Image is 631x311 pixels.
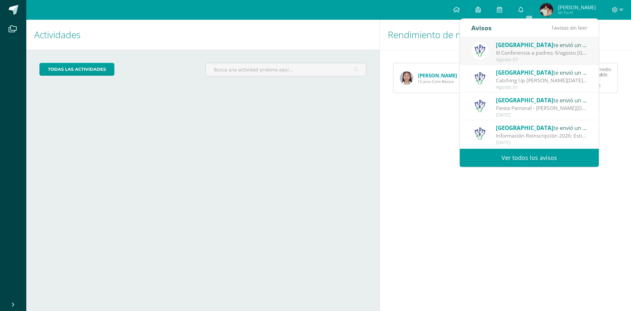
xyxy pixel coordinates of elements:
div: [DATE] [496,112,587,118]
a: todas las Actividades [39,63,114,76]
div: III Conferencia a padres: 6/agosto Asunto: ¡Los esperamos el jueves 14 de agosto para seguir fort... [496,49,587,57]
span: 1 [551,24,554,31]
span: [GEOGRAPHIC_DATA] [496,96,553,104]
div: te envió un aviso [496,123,587,132]
img: 39663507029ff90682e9bc84b4eb0057.png [540,3,553,16]
h1: Actividades [34,20,372,50]
span: [PERSON_NAME] [558,4,596,11]
div: Obtuvo un promedio en esta de: [569,67,611,77]
div: Agosto 07 [496,57,587,63]
img: 3b495c06ac58ecda7e9135ddd651ccbe.png [400,71,413,85]
input: Busca una actividad próxima aquí... [206,63,366,76]
img: a3978fa95217fc78923840df5a445bcb.png [471,97,489,115]
div: Información Reinscripción 2026: Estimados padres de familia: Compartimos con ustedes información ... [496,132,587,140]
div: Catching Up de Agosto 2025: Estimados padres de familia: Compartimos con ustedes el Catching Up d... [496,77,587,84]
div: Fiesta Patronal - Santo Domingo de Guzmán: Estimados padres de familia: Compartimos con ustedes c... [496,104,587,112]
div: Avisos [471,19,492,37]
div: te envió un aviso [496,96,587,104]
h1: Rendimiento de mis hijos [388,20,623,50]
img: a3978fa95217fc78923840df5a445bcb.png [471,125,489,142]
a: [PERSON_NAME] [418,72,457,79]
span: avisos sin leer [551,24,587,31]
img: a3978fa95217fc78923840df5a445bcb.png [471,69,489,87]
div: [DATE] [496,140,587,145]
span: [GEOGRAPHIC_DATA] [496,69,553,76]
a: Ver todos los avisos [460,149,599,167]
span: [GEOGRAPHIC_DATA] [496,124,553,132]
div: te envió un aviso [496,40,587,49]
div: Agosto 01 [496,85,587,90]
span: Mi Perfil [558,10,596,15]
div: te envió un aviso [496,68,587,77]
span: I Curso Ciclo Básico [418,79,457,84]
img: a3978fa95217fc78923840df5a445bcb.png [471,42,489,59]
span: [GEOGRAPHIC_DATA] [496,41,553,49]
